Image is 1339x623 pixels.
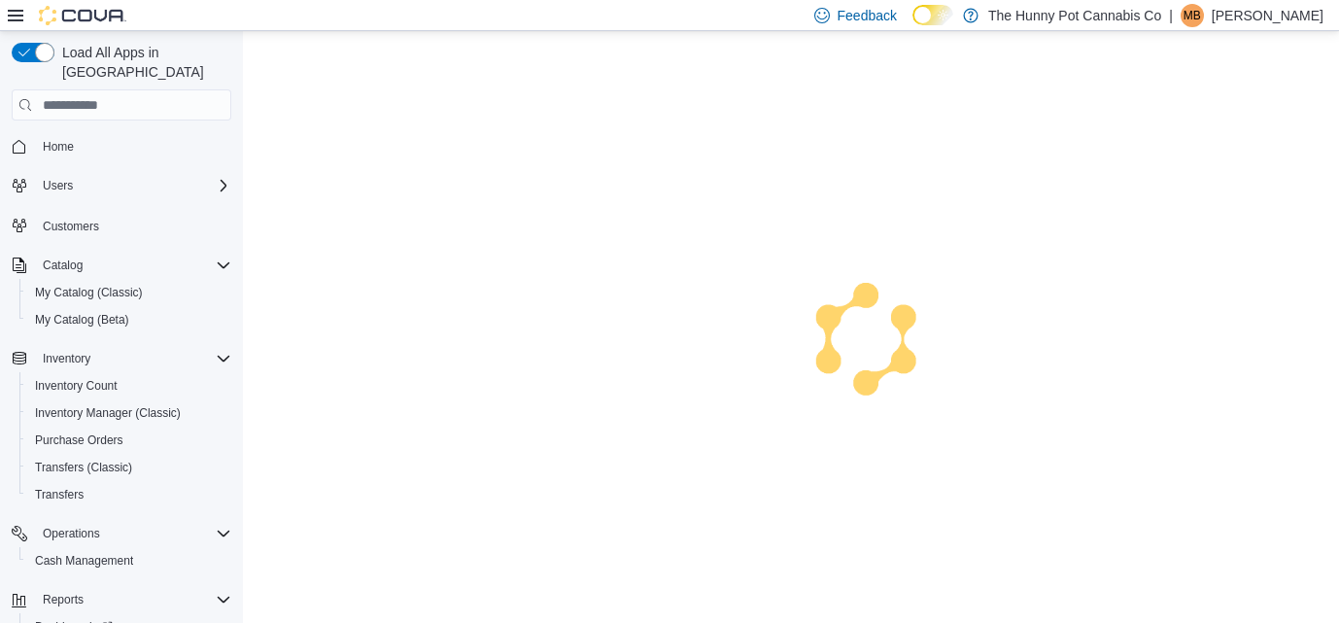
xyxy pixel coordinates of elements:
[35,134,231,158] span: Home
[43,351,90,366] span: Inventory
[791,268,937,414] img: cova-loader
[35,254,90,277] button: Catalog
[19,481,239,508] button: Transfers
[4,520,239,547] button: Operations
[19,547,239,574] button: Cash Management
[27,308,231,331] span: My Catalog (Beta)
[35,312,129,328] span: My Catalog (Beta)
[1184,4,1201,27] span: MB
[1181,4,1204,27] div: Mackenzie Brewitt
[35,522,231,545] span: Operations
[27,401,231,425] span: Inventory Manager (Classic)
[35,347,98,370] button: Inventory
[4,252,239,279] button: Catalog
[27,429,131,452] a: Purchase Orders
[4,172,239,199] button: Users
[35,588,231,611] span: Reports
[27,483,231,506] span: Transfers
[35,174,81,197] button: Users
[4,132,239,160] button: Home
[1169,4,1173,27] p: |
[27,281,151,304] a: My Catalog (Classic)
[35,213,231,237] span: Customers
[27,374,125,398] a: Inventory Count
[27,429,231,452] span: Purchase Orders
[35,174,231,197] span: Users
[27,456,140,479] a: Transfers (Classic)
[19,427,239,454] button: Purchase Orders
[35,460,132,475] span: Transfers (Classic)
[35,347,231,370] span: Inventory
[19,399,239,427] button: Inventory Manager (Classic)
[35,285,143,300] span: My Catalog (Classic)
[35,522,108,545] button: Operations
[39,6,126,25] img: Cova
[19,306,239,333] button: My Catalog (Beta)
[35,487,84,502] span: Transfers
[43,178,73,193] span: Users
[838,6,897,25] span: Feedback
[43,258,83,273] span: Catalog
[27,483,91,506] a: Transfers
[35,588,91,611] button: Reports
[4,211,239,239] button: Customers
[4,586,239,613] button: Reports
[35,378,118,394] span: Inventory Count
[54,43,231,82] span: Load All Apps in [GEOGRAPHIC_DATA]
[35,405,181,421] span: Inventory Manager (Classic)
[43,592,84,607] span: Reports
[19,454,239,481] button: Transfers (Classic)
[912,25,913,26] span: Dark Mode
[27,401,189,425] a: Inventory Manager (Classic)
[27,281,231,304] span: My Catalog (Classic)
[19,279,239,306] button: My Catalog (Classic)
[43,139,74,155] span: Home
[4,345,239,372] button: Inventory
[35,553,133,569] span: Cash Management
[988,4,1161,27] p: The Hunny Pot Cannabis Co
[35,433,123,448] span: Purchase Orders
[27,549,141,572] a: Cash Management
[35,254,231,277] span: Catalog
[43,219,99,234] span: Customers
[27,549,231,572] span: Cash Management
[43,526,100,541] span: Operations
[35,215,107,238] a: Customers
[27,308,137,331] a: My Catalog (Beta)
[35,135,82,158] a: Home
[1212,4,1323,27] p: [PERSON_NAME]
[27,456,231,479] span: Transfers (Classic)
[19,372,239,399] button: Inventory Count
[27,374,231,398] span: Inventory Count
[912,5,953,25] input: Dark Mode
